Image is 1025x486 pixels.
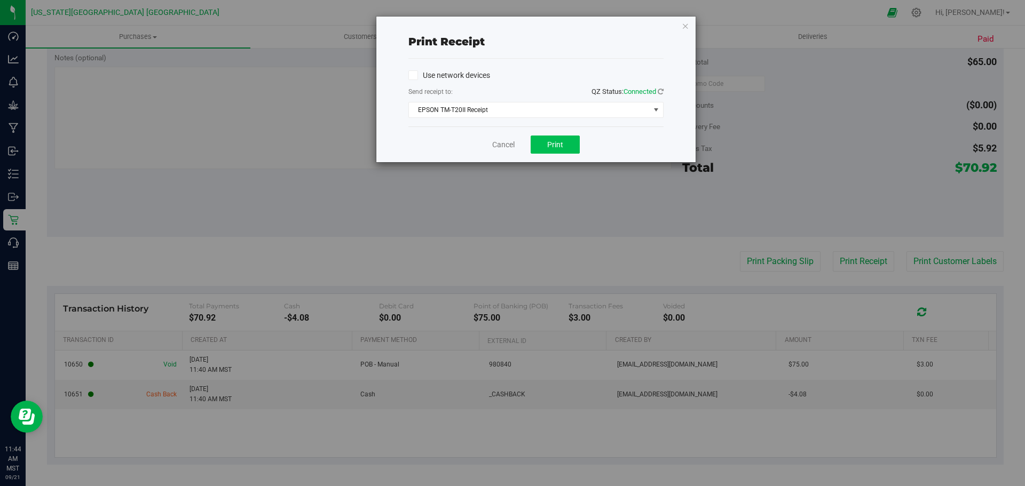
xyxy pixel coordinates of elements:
[547,140,563,149] span: Print
[408,87,453,97] label: Send receipt to:
[409,102,650,117] span: EPSON TM-T20II Receipt
[531,136,580,154] button: Print
[592,87,664,95] span: QZ Status:
[649,102,663,117] span: select
[624,87,656,95] span: Connected
[408,70,490,81] label: Use network devices
[408,35,485,48] span: Print receipt
[492,139,515,150] a: Cancel
[11,401,43,433] iframe: Resource center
